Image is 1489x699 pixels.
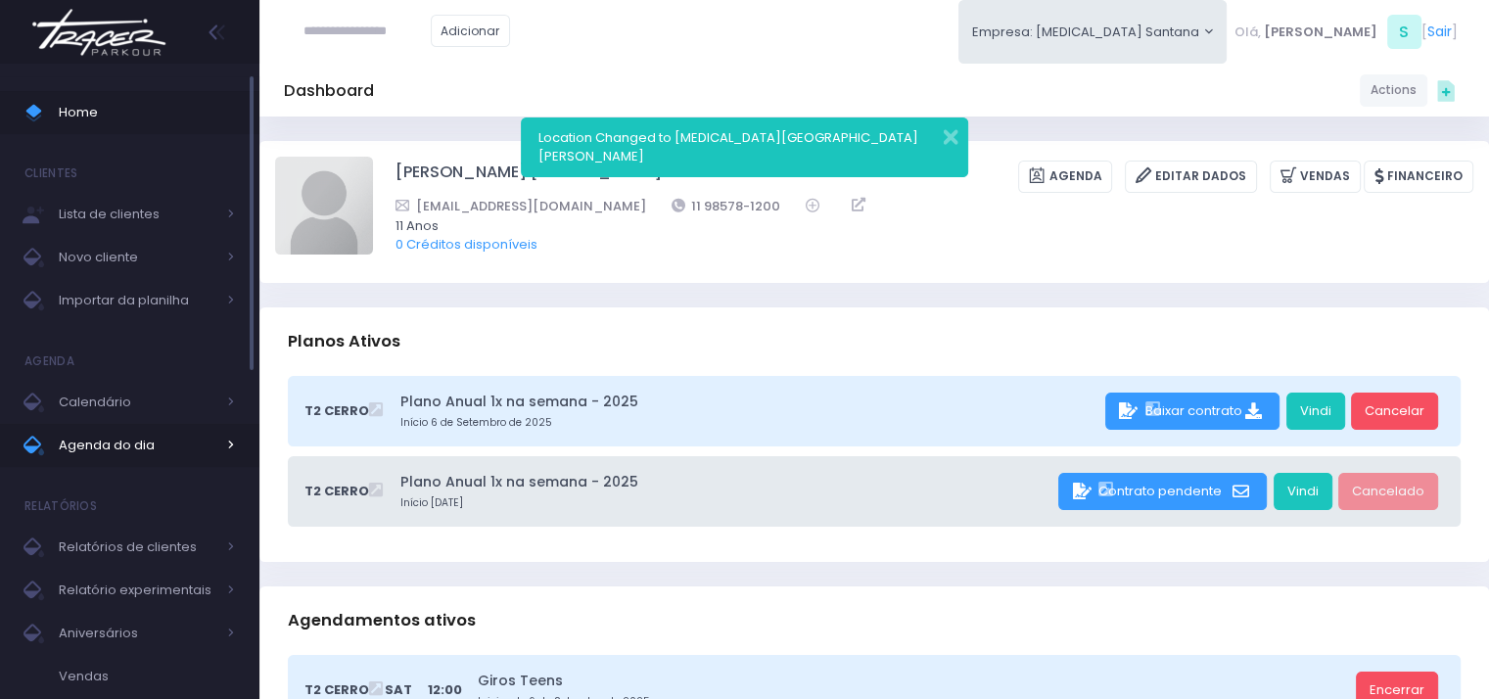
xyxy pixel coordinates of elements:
[396,216,1448,236] span: 11 Anos
[59,433,215,458] span: Agenda do dia
[304,401,369,421] span: T2 Cerro
[59,100,235,125] span: Home
[59,245,215,270] span: Novo cliente
[1098,482,1222,500] span: Contrato pendente
[1125,161,1257,193] a: Editar Dados
[1105,393,1280,430] div: Baixar contrato
[1018,161,1112,193] a: Agenda
[59,664,235,689] span: Vendas
[288,313,400,369] h3: Planos Ativos
[1234,23,1261,42] span: Olá,
[275,157,373,255] img: PIETRO OKAMOTO N. DE OLIVEIRA avatar
[478,671,1349,691] a: Giros Teens
[431,15,511,47] a: Adicionar
[538,128,918,166] span: Location Changed to [MEDICAL_DATA][GEOGRAPHIC_DATA][PERSON_NAME]
[396,196,646,216] a: [EMAIL_ADDRESS][DOMAIN_NAME]
[59,288,215,313] span: Importar da planilha
[59,202,215,227] span: Lista de clientes
[400,495,1052,511] small: Início [DATE]
[400,415,1098,431] small: Início 6 de Setembro de 2025
[24,487,97,526] h4: Relatórios
[59,390,215,415] span: Calendário
[59,578,215,603] span: Relatório experimentais
[1427,22,1452,42] a: Sair
[288,592,476,648] h3: Agendamentos ativos
[24,342,74,381] h4: Agenda
[1364,161,1473,193] a: Financeiro
[24,154,77,193] h4: Clientes
[396,161,662,193] a: [PERSON_NAME] [PERSON_NAME]
[284,81,374,101] h5: Dashboard
[1351,393,1438,430] a: Cancelar
[304,482,369,501] span: T2 Cerro
[672,196,781,216] a: 11 98578-1200
[1387,15,1421,49] span: S
[1286,393,1345,430] a: Vindi
[1360,74,1427,107] a: Actions
[1270,161,1361,193] a: Vendas
[1274,473,1332,510] a: Vindi
[400,392,1098,412] a: Plano Anual 1x na semana - 2025
[400,472,1052,492] a: Plano Anual 1x na semana - 2025
[59,535,215,560] span: Relatórios de clientes
[1264,23,1377,42] span: [PERSON_NAME]
[59,621,215,646] span: Aniversários
[396,235,537,254] a: 0 Créditos disponíveis
[1227,10,1465,54] div: [ ]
